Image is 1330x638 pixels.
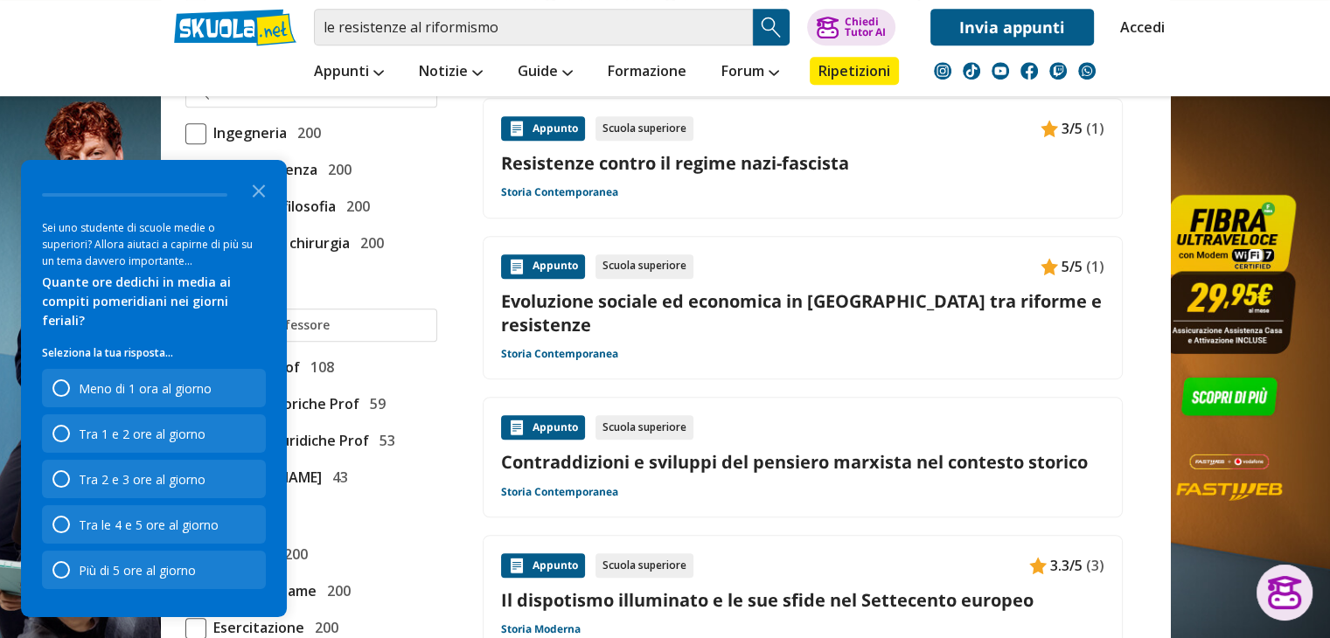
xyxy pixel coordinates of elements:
a: Storia Contemporanea [501,185,618,199]
div: Sei uno studente di scuole medie o superiori? Allora aiutaci a capirne di più su un tema davvero ... [42,219,266,269]
button: Search Button [753,9,790,45]
div: Meno di 1 ora al giorno [42,369,266,407]
img: instagram [934,62,951,80]
span: (3) [1086,554,1104,577]
input: Ricerca professore [216,316,428,334]
div: Più di 5 ore al giorno [42,551,266,589]
div: Appunto [501,116,585,141]
span: 200 [320,579,351,602]
a: Contraddizioni e sviluppi del pensiero marxista nel contesto storico [501,450,1104,474]
span: 108 [303,356,334,378]
div: Tra 2 e 3 ore al giorno [79,471,205,488]
div: Tra 1 e 2 ore al giorno [42,414,266,453]
a: Appunti [310,57,388,88]
img: WhatsApp [1078,62,1096,80]
div: Appunto [501,553,585,578]
span: 5/5 [1062,255,1083,278]
span: 200 [321,158,352,181]
div: Scuola superiore [595,415,693,440]
span: 200 [277,543,308,565]
div: Scuola superiore [595,254,693,279]
img: facebook [1020,62,1038,80]
img: Cerca appunti, riassunti o versioni [758,14,784,40]
span: 200 [339,195,370,218]
img: Appunti contenuto [508,419,526,436]
img: Appunti contenuto [508,258,526,275]
a: Accedi [1120,9,1157,45]
div: Tra le 4 e 5 ore al giorno [79,517,219,533]
span: Giurisprudenza [206,158,317,181]
div: Più di 5 ore al giorno [79,562,196,579]
span: 43 [325,466,348,489]
div: Appunto [501,415,585,440]
img: Appunti contenuto [508,120,526,137]
input: Cerca appunti, riassunti o versioni [314,9,753,45]
a: Formazione [603,57,691,88]
a: Storia Contemporanea [501,347,618,361]
a: Storia Moderna [501,622,581,636]
div: Tra 2 e 3 ore al giorno [42,460,266,498]
div: Scuola superiore [595,553,693,578]
p: Seleziona la tua risposta... [42,344,266,362]
div: Chiedi Tutor AI [844,17,885,38]
img: Appunti contenuto [508,557,526,574]
span: 59 [363,392,386,415]
a: Evoluzione sociale ed economica in [GEOGRAPHIC_DATA] tra riforme e resistenze [501,289,1104,336]
a: Il dispotismo illuminato e le sue sfide nel Settecento europeo [501,588,1104,612]
span: 200 [353,232,384,254]
a: Notizie [414,57,487,88]
span: 200 [290,121,321,144]
img: tiktok [963,62,980,80]
a: Storia Contemporanea [501,485,618,499]
button: ChiediTutor AI [807,9,895,45]
div: Quante ore dedichi in media ai compiti pomeridiani nei giorni feriali? [42,273,266,330]
img: Appunti contenuto [1041,120,1058,137]
div: Tra le 4 e 5 ore al giorno [42,505,266,544]
span: 3.3/5 [1050,554,1083,577]
a: Resistenze contro il regime nazi-fascista [501,151,1104,175]
div: Meno di 1 ora al giorno [79,380,212,397]
a: Forum [717,57,783,88]
span: 53 [373,429,395,452]
img: Appunti contenuto [1029,557,1047,574]
img: youtube [992,62,1009,80]
div: Appunto [501,254,585,279]
span: Ingegneria [206,121,287,144]
img: twitch [1049,62,1067,80]
a: Guide [513,57,577,88]
span: (1) [1086,117,1104,140]
div: Tra 1 e 2 ore al giorno [79,426,205,442]
img: Appunti contenuto [1041,258,1058,275]
span: (1) [1086,255,1104,278]
div: Survey [21,160,287,617]
a: Ripetizioni [810,57,899,85]
a: Invia appunti [930,9,1094,45]
button: Close the survey [241,172,276,207]
span: 3/5 [1062,117,1083,140]
span: Scienze giuridiche Prof [206,429,369,452]
div: Scuola superiore [595,116,693,141]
